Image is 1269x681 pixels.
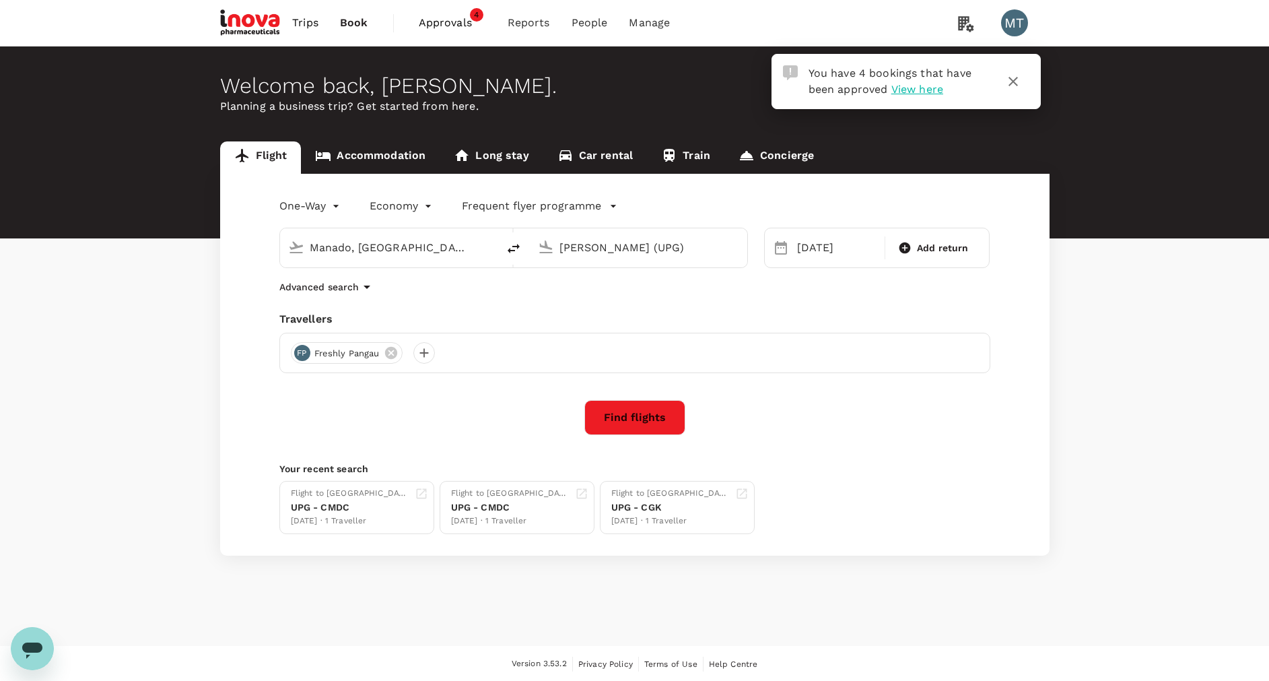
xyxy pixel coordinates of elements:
[451,515,570,528] div: [DATE] · 1 Traveller
[1001,9,1028,36] div: MT
[611,515,730,528] div: [DATE] · 1 Traveller
[809,67,971,96] span: You have 4 bookings that have been approved
[629,15,670,31] span: Manage
[891,83,943,96] span: View here
[644,657,697,672] a: Terms of Use
[291,515,409,528] div: [DATE] · 1 Traveller
[279,280,359,294] p: Advanced search
[709,659,758,669] span: Help Centre
[279,311,990,327] div: Travellers
[512,657,567,671] span: Version 3.53.2
[738,246,741,249] button: Open
[498,232,530,265] button: delete
[559,237,719,258] input: Going to
[306,347,388,360] span: Freshly Pangau
[572,15,608,31] span: People
[783,65,798,80] img: Approval
[611,500,730,515] div: UPG - CGK
[419,15,486,31] span: Approvals
[370,195,435,217] div: Economy
[508,15,550,31] span: Reports
[462,198,601,214] p: Frequent flyer programme
[488,246,491,249] button: Open
[279,195,343,217] div: One-Way
[11,627,54,670] iframe: Button to launch messaging window
[220,98,1050,115] p: Planning a business trip? Get started from here.
[470,8,483,22] span: 4
[451,500,570,515] div: UPG - CMDC
[279,279,375,295] button: Advanced search
[292,15,318,31] span: Trips
[462,198,617,214] button: Frequent flyer programme
[291,500,409,515] div: UPG - CMDC
[279,462,990,476] p: Your recent search
[294,345,310,361] div: FP
[792,234,882,261] div: [DATE]
[578,659,633,669] span: Privacy Policy
[291,487,409,500] div: Flight to [GEOGRAPHIC_DATA]
[340,15,368,31] span: Book
[301,141,440,174] a: Accommodation
[578,657,633,672] a: Privacy Policy
[584,400,685,435] button: Find flights
[709,657,758,672] a: Help Centre
[440,141,543,174] a: Long stay
[647,141,724,174] a: Train
[220,141,302,174] a: Flight
[917,241,969,255] span: Add return
[451,487,570,500] div: Flight to [GEOGRAPHIC_DATA]
[310,237,469,258] input: Depart from
[644,659,697,669] span: Terms of Use
[220,8,282,38] img: iNova Pharmaceuticals
[611,487,730,500] div: Flight to [GEOGRAPHIC_DATA]
[543,141,648,174] a: Car rental
[291,342,403,364] div: FPFreshly Pangau
[220,73,1050,98] div: Welcome back , [PERSON_NAME] .
[724,141,828,174] a: Concierge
